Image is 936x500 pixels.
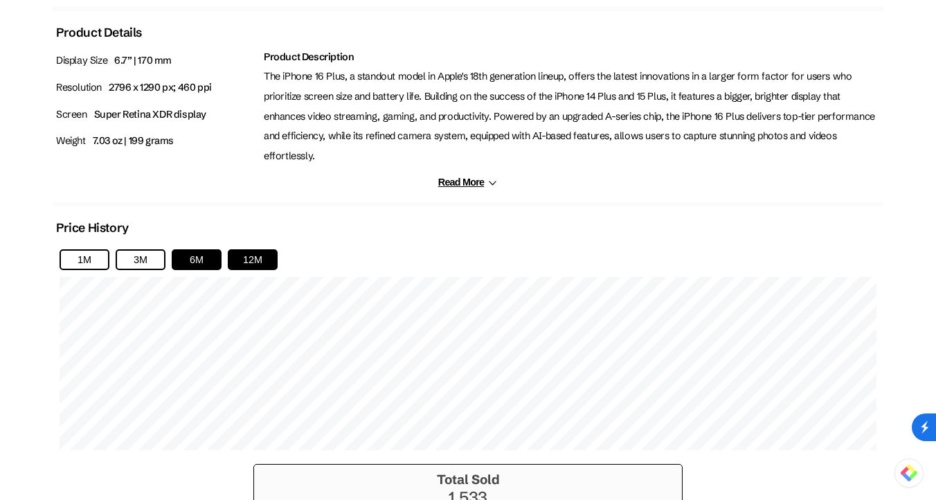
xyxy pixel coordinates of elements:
[60,249,109,270] button: 1M
[93,134,174,147] span: 7.03 oz | 199 grams
[172,249,222,270] button: 6M
[56,78,257,98] p: Resolution
[261,472,675,488] h3: Total Sold
[56,25,142,40] h2: Product Details
[56,131,257,151] p: Weight
[56,105,257,125] p: Screen
[56,220,129,235] h2: Price History
[109,81,212,93] span: 2796 x 1290 px; 460 ppi
[438,177,498,188] button: Read More
[94,108,206,120] span: Super Retina XDR display
[56,51,257,71] p: Display Size
[114,54,172,66] span: 6.7” | 170 mm
[264,51,880,63] h2: Product Description
[264,66,880,166] p: The iPhone 16 Plus, a standout model in Apple's 18th generation lineup, offers the latest innovat...
[116,249,165,270] button: 3M
[228,249,278,270] button: 12M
